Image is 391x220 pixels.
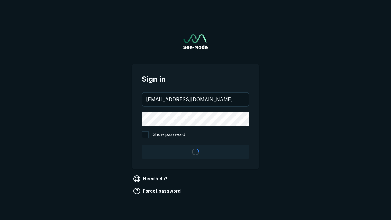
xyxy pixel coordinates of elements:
a: Go to sign in [183,34,208,49]
a: Forgot password [132,186,183,196]
span: Show password [153,131,185,138]
img: See-Mode Logo [183,34,208,49]
a: Need help? [132,174,170,184]
input: your@email.com [142,93,249,106]
span: Sign in [142,74,249,85]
